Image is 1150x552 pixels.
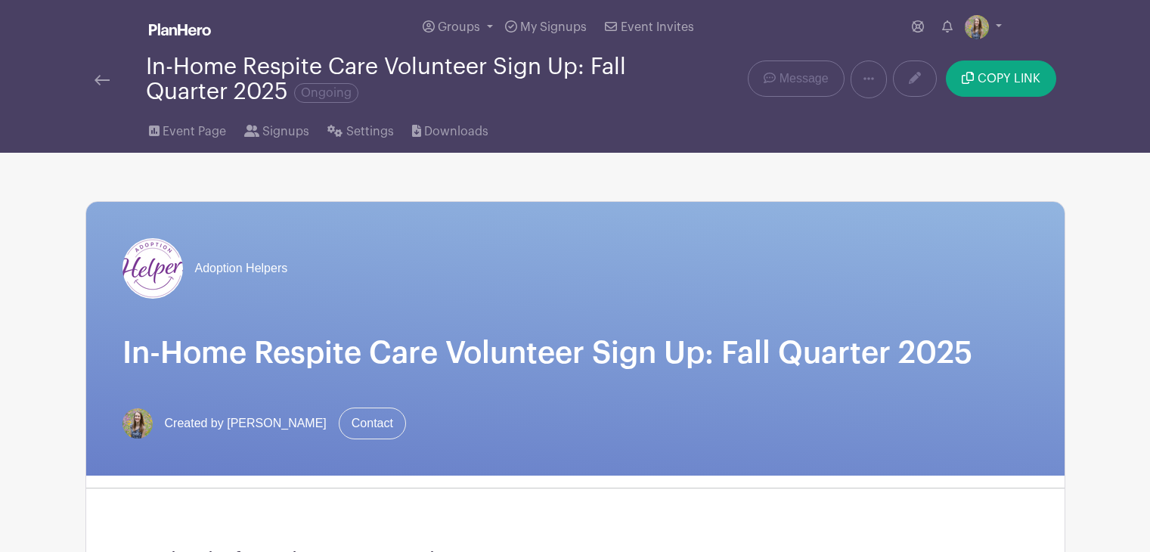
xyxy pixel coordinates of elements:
button: COPY LINK [946,60,1055,97]
img: AH%20Logo%20Smile-Flat-RBG%20(1).jpg [122,238,183,299]
a: Signups [244,104,309,153]
span: Event Page [163,122,226,141]
span: COPY LINK [978,73,1040,85]
a: Settings [327,104,393,153]
a: Message [748,60,844,97]
img: IMG_0582.jpg [122,408,153,439]
span: Ongoing [294,83,358,103]
img: back-arrow-29a5d9b10d5bd6ae65dc969a981735edf675c4d7a1fe02e03b50dbd4ba3cdb55.svg [95,75,110,85]
span: Adoption Helpers [195,259,288,278]
div: In-Home Respite Care Volunteer Sign Up: Fall Quarter 2025 [146,54,636,104]
a: Downloads [412,104,488,153]
span: Settings [346,122,394,141]
span: Message [780,70,829,88]
h1: In-Home Respite Care Volunteer Sign Up: Fall Quarter 2025 [122,335,1028,371]
span: My Signups [520,21,587,33]
span: Created by [PERSON_NAME] [165,414,327,433]
span: Signups [262,122,309,141]
span: Event Invites [621,21,694,33]
span: Downloads [424,122,488,141]
img: logo_white-6c42ec7e38ccf1d336a20a19083b03d10ae64f83f12c07503d8b9e83406b4c7d.svg [149,23,211,36]
img: IMG_0582.jpg [965,15,989,39]
a: Event Page [149,104,226,153]
span: Groups [438,21,480,33]
a: Contact [339,408,406,439]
